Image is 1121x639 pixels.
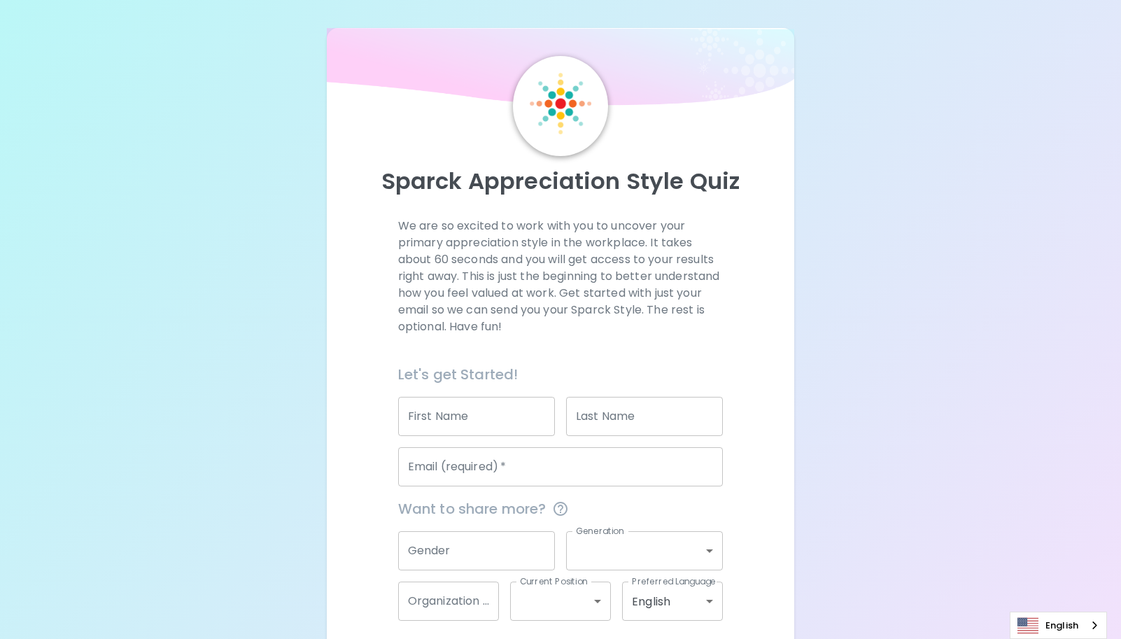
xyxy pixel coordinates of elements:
[344,167,777,195] p: Sparck Appreciation Style Quiz
[530,73,591,134] img: Sparck Logo
[1010,612,1107,639] aside: Language selected: English
[576,525,624,537] label: Generation
[632,575,716,587] label: Preferred Language
[398,218,724,335] p: We are so excited to work with you to uncover your primary appreciation style in the workplace. I...
[398,363,724,386] h6: Let's get Started!
[398,498,724,520] span: Want to share more?
[552,500,569,517] svg: This information is completely confidential and only used for aggregated appreciation studies at ...
[520,575,588,587] label: Current Position
[622,582,723,621] div: English
[327,28,794,112] img: wave
[1010,612,1107,639] div: Language
[1010,612,1106,638] a: English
